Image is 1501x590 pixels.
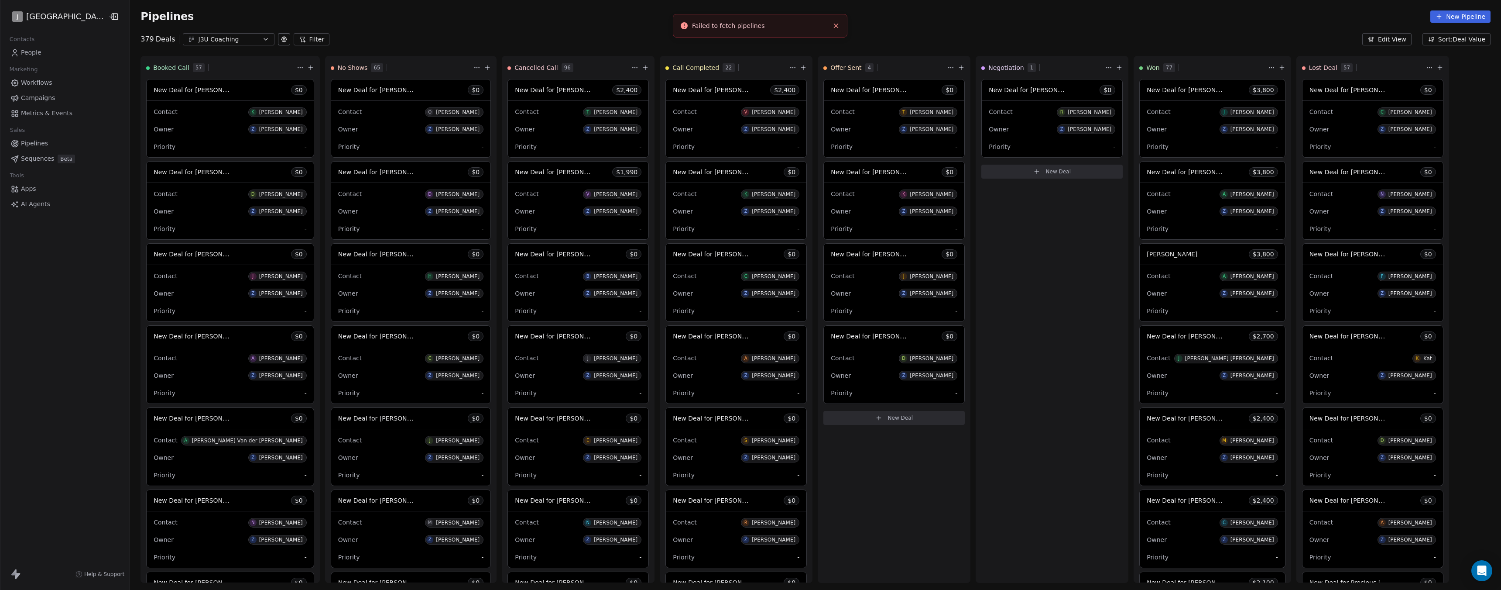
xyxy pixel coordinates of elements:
[1230,290,1274,297] div: [PERSON_NAME]
[823,325,965,404] div: New Deal for [PERSON_NAME]$0ContactD[PERSON_NAME]OwnerZ[PERSON_NAME]Priority-
[10,9,103,24] button: J[GEOGRAPHIC_DATA]
[1147,143,1169,150] span: Priority
[1388,191,1432,197] div: [PERSON_NAME]
[1230,208,1274,214] div: [PERSON_NAME]
[154,290,174,297] span: Owner
[673,273,696,279] span: Contact
[436,290,480,297] div: [PERSON_NAME]
[673,307,695,314] span: Priority
[1230,109,1274,115] div: [PERSON_NAME]
[1163,63,1175,72] span: 77
[665,243,807,322] div: New Deal for [PERSON_NAME]$0ContactC[PERSON_NAME]OwnerZ[PERSON_NAME]Priority-
[1302,161,1443,240] div: New Deal for [PERSON_NAME]$0ContactN[PERSON_NAME]OwnerZ[PERSON_NAME]Priority-
[515,273,538,279] span: Contact
[1381,273,1384,280] div: F
[7,182,123,196] a: Apps
[673,290,693,297] span: Owner
[955,307,957,315] span: -
[338,108,362,115] span: Contact
[797,307,799,315] span: -
[7,45,123,60] a: People
[831,225,853,232] span: Priority
[981,56,1103,79] div: Negotiation1
[1147,190,1170,197] span: Contact
[251,290,254,297] div: Z
[639,307,641,315] span: -
[586,290,589,297] div: Z
[797,142,799,151] span: -
[436,191,480,197] div: [PERSON_NAME]
[295,86,303,94] span: $ 0
[562,63,573,72] span: 96
[831,273,854,279] span: Contact
[673,225,695,232] span: Priority
[436,126,480,132] div: [PERSON_NAME]
[294,33,330,45] button: Filter
[7,152,123,166] a: SequencesBeta
[146,243,314,322] div: New Deal for [PERSON_NAME]$0ContactJ[PERSON_NAME]OwnerZ[PERSON_NAME]Priority-
[1146,63,1159,72] span: Won
[1309,273,1333,279] span: Contact
[1309,126,1330,133] span: Owner
[665,161,807,240] div: New Deal for [PERSON_NAME]$0ContactK[PERSON_NAME]OwnerZ[PERSON_NAME]Priority-
[831,168,923,176] span: New Deal for [PERSON_NAME]
[338,290,358,297] span: Owner
[639,224,641,233] span: -
[515,126,535,133] span: Owner
[154,273,177,279] span: Contact
[989,86,1081,94] span: New Deal for [PERSON_NAME]
[902,126,905,133] div: Z
[295,168,303,176] span: $ 0
[744,290,747,297] div: Z
[988,63,1024,72] span: Negotiation
[616,168,637,176] span: $ 1,990
[752,208,795,214] div: [PERSON_NAME]
[1309,290,1330,297] span: Owner
[515,143,537,150] span: Priority
[586,126,589,133] div: Z
[514,63,558,72] span: Cancelled Call
[1253,250,1274,259] span: $ 3,800
[7,91,123,105] a: Campaigns
[788,250,795,259] span: $ 0
[481,224,483,233] span: -
[1139,56,1266,79] div: Won77
[154,250,246,258] span: New Deal for [PERSON_NAME]
[17,12,18,21] span: J
[1309,63,1337,72] span: Lost Deal
[831,307,853,314] span: Priority
[865,63,874,72] span: 4
[1068,109,1111,115] div: [PERSON_NAME]
[1276,142,1278,151] span: -
[1139,243,1285,322] div: [PERSON_NAME]$3,800ContactA[PERSON_NAME]OwnerZ[PERSON_NAME]Priority-
[1434,224,1436,233] span: -
[507,325,649,404] div: New Deal for [PERSON_NAME]$0ContactJ[PERSON_NAME]OwnerZ[PERSON_NAME]Priority-
[910,273,953,279] div: [PERSON_NAME]
[823,243,965,322] div: New Deal for [PERSON_NAME]$0ContactJ[PERSON_NAME]OwnerZ[PERSON_NAME]Priority-
[154,143,175,150] span: Priority
[1147,208,1167,215] span: Owner
[1381,126,1384,133] div: Z
[831,208,851,215] span: Owner
[1103,86,1111,94] span: $ 0
[1424,168,1432,176] span: $ 0
[21,48,41,57] span: People
[586,273,589,280] div: B
[305,224,307,233] span: -
[428,208,432,215] div: Z
[594,191,637,197] div: [PERSON_NAME]
[7,106,123,121] a: Metrics & Events
[153,63,189,72] span: Booked Call
[436,208,480,214] div: [PERSON_NAME]
[331,79,491,158] div: New Deal for [PERSON_NAME]$0ContactO[PERSON_NAME]OwnerZ[PERSON_NAME]Priority-
[1276,307,1278,315] span: -
[154,307,175,314] span: Priority
[1230,126,1274,132] div: [PERSON_NAME]
[1341,63,1353,72] span: 57
[338,190,362,197] span: Contact
[830,20,842,31] button: Close toast
[146,161,314,240] div: New Deal for [PERSON_NAME]$0ContactD[PERSON_NAME]OwnerZ[PERSON_NAME]Priority-
[1302,243,1443,322] div: New Deal for [PERSON_NAME]$0ContactF[PERSON_NAME]OwnerZ[PERSON_NAME]Priority-
[1309,86,1402,94] span: New Deal for [PERSON_NAME]
[594,126,637,132] div: [PERSON_NAME]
